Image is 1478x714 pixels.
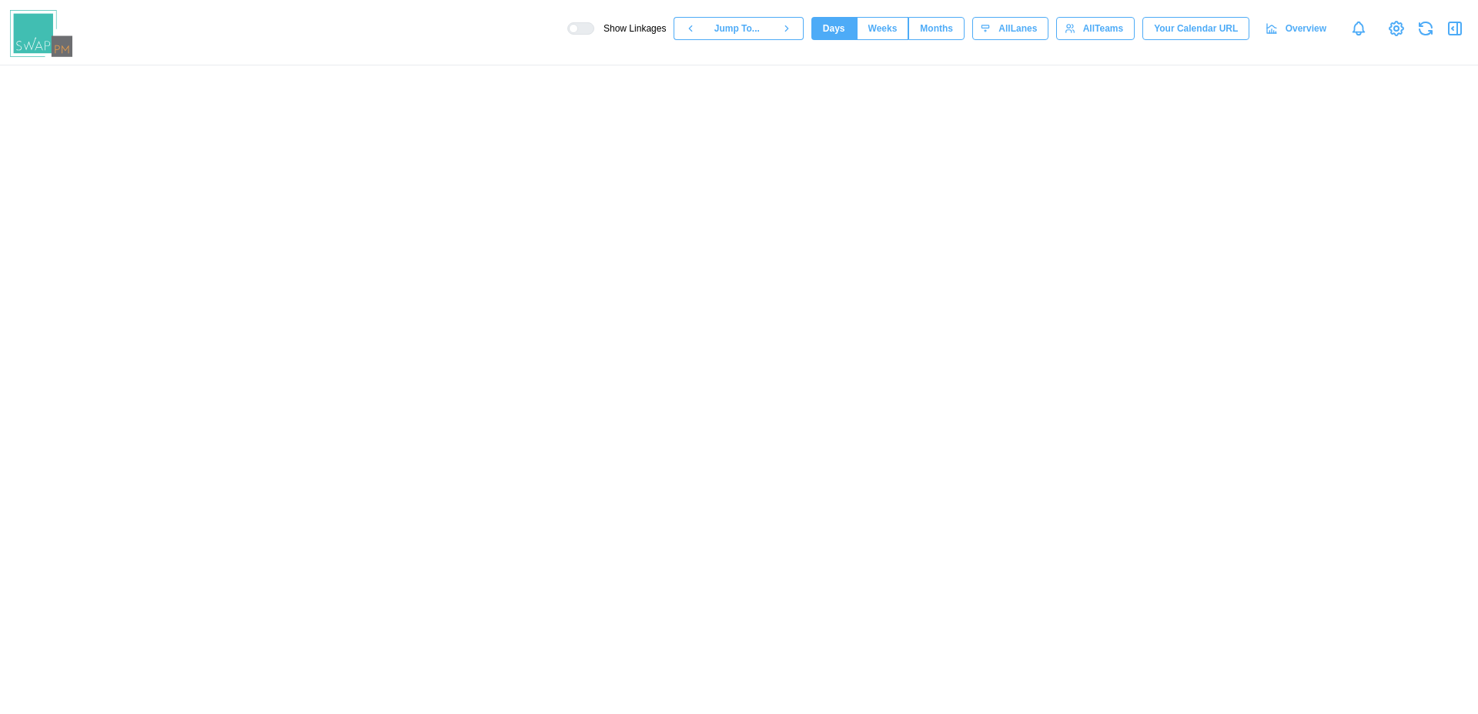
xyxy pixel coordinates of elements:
[10,10,72,57] img: Swap PM Logo
[714,18,760,39] span: Jump To...
[1415,18,1436,39] button: Refresh Grid
[1286,18,1326,39] span: Overview
[594,22,666,35] span: Show Linkages
[908,17,965,40] button: Months
[1257,17,1338,40] a: Overview
[1154,18,1238,39] span: Your Calendar URL
[1142,17,1249,40] button: Your Calendar URL
[868,18,898,39] span: Weeks
[920,18,953,39] span: Months
[707,17,770,40] button: Jump To...
[857,17,909,40] button: Weeks
[811,17,857,40] button: Days
[823,18,845,39] span: Days
[998,18,1037,39] span: All Lanes
[972,17,1048,40] button: AllLanes
[1444,18,1466,39] button: Open Drawer
[1386,18,1407,39] a: View Project
[1056,17,1135,40] button: AllTeams
[1083,18,1123,39] span: All Teams
[1346,15,1372,42] a: Notifications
